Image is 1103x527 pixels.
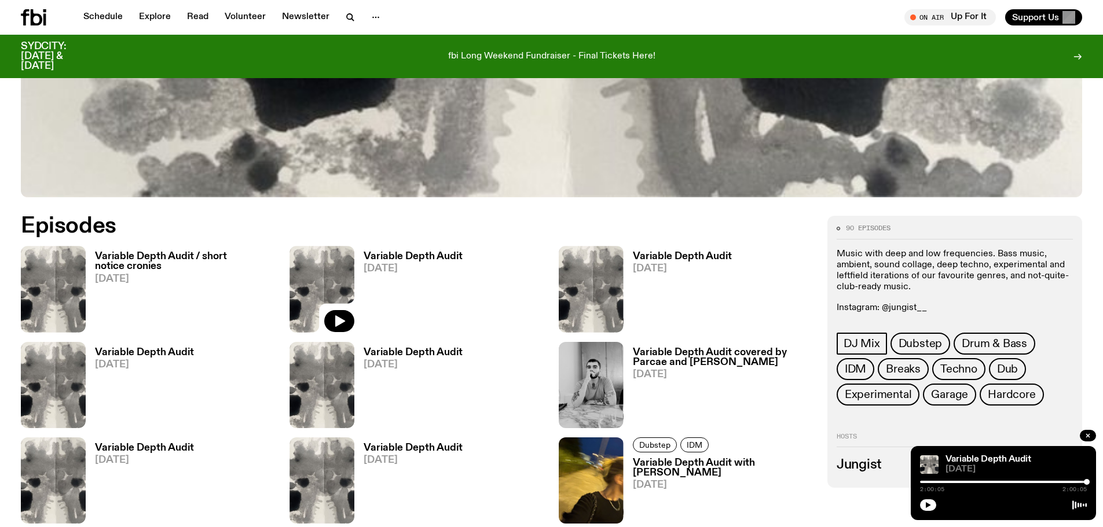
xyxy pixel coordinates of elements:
a: Variable Depth Audit[DATE] [354,443,463,524]
span: [DATE] [95,455,194,465]
h3: SYDCITY: [DATE] & [DATE] [21,42,95,71]
a: Volunteer [218,9,273,25]
span: 2:00:05 [1062,487,1087,492]
h3: Variable Depth Audit [95,443,194,453]
h3: Variable Depth Audit [364,443,463,453]
span: Drum & Bass [962,337,1027,350]
a: Garage [923,384,976,406]
a: Newsletter [275,9,336,25]
span: 2:00:05 [920,487,944,492]
span: [DATE] [364,264,463,274]
span: [DATE] [95,274,276,284]
span: Garage [931,388,968,401]
a: Variable Depth Audit[DATE] [624,252,732,332]
span: DJ Mix [844,337,880,350]
span: Dubstep [639,440,670,449]
a: Experimental [837,384,920,406]
span: Breaks [886,363,921,375]
a: Dub [989,358,1026,380]
a: DJ Mix [837,333,887,355]
img: A black and white Rorschach [920,455,939,474]
a: Variable Depth Audit[DATE] [86,348,194,428]
span: IDM [687,440,702,449]
a: Dubstep [633,437,677,452]
span: IDM [845,363,866,375]
a: Variable Depth Audit / short notice cronies[DATE] [86,252,276,332]
a: Drum & Bass [954,333,1035,355]
span: 90 episodes [846,225,891,231]
span: [DATE] [364,360,463,370]
span: [DATE] [364,455,463,465]
img: A black and white Rorschach [290,437,354,524]
a: Variable Depth Audit with [PERSON_NAME][DATE] [624,458,813,524]
h3: Variable Depth Audit with [PERSON_NAME] [633,458,813,478]
h3: Variable Depth Audit [364,348,463,358]
span: Support Us [1012,12,1059,23]
span: Dubstep [899,337,943,350]
span: Dub [997,363,1018,375]
a: Variable Depth Audit[DATE] [354,348,463,428]
a: IDM [837,358,874,380]
a: Schedule [76,9,130,25]
h3: Variable Depth Audit [364,252,463,261]
a: Variable Depth Audit [946,455,1031,464]
a: Variable Depth Audit[DATE] [354,252,463,332]
img: A black and white Rorschach [21,342,86,428]
h3: Variable Depth Audit [633,252,732,261]
a: IDM [680,437,709,452]
button: Support Us [1005,9,1082,25]
a: Breaks [878,358,929,380]
a: Techno [932,358,985,380]
span: Experimental [845,388,912,401]
img: A black and white Rorschach [21,437,86,524]
h3: Variable Depth Audit / short notice cronies [95,252,276,271]
span: [DATE] [633,370,813,379]
p: fbi Long Weekend Fundraiser - Final Tickets Here! [448,51,655,62]
span: [DATE] [946,465,1087,474]
a: Variable Depth Audit[DATE] [86,443,194,524]
a: Variable Depth Audit covered by Parcae and [PERSON_NAME][DATE] [624,348,813,428]
img: A black and white Rorschach [290,342,354,428]
p: Music with deep and low frequencies. Bass music, ambient, sound collage, deep techno, experimenta... [837,249,1073,293]
span: Techno [940,363,977,375]
a: Explore [132,9,178,25]
h2: Hosts [837,433,1073,447]
a: Hardcore [980,384,1043,406]
h3: Variable Depth Audit covered by Parcae and [PERSON_NAME] [633,348,813,367]
h2: Episodes [21,216,724,237]
a: Dubstep [891,333,951,355]
span: [DATE] [633,480,813,490]
p: Instagram: @jungist__ [837,303,1073,314]
h3: Jungist [837,459,1073,471]
button: On AirUp For It [904,9,996,25]
img: A black and white Rorschach [559,246,624,332]
img: A black and white Rorschach [21,246,86,332]
span: [DATE] [633,264,732,274]
span: Hardcore [988,388,1035,401]
h3: Variable Depth Audit [95,348,194,358]
a: Read [180,9,215,25]
span: [DATE] [95,360,194,370]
